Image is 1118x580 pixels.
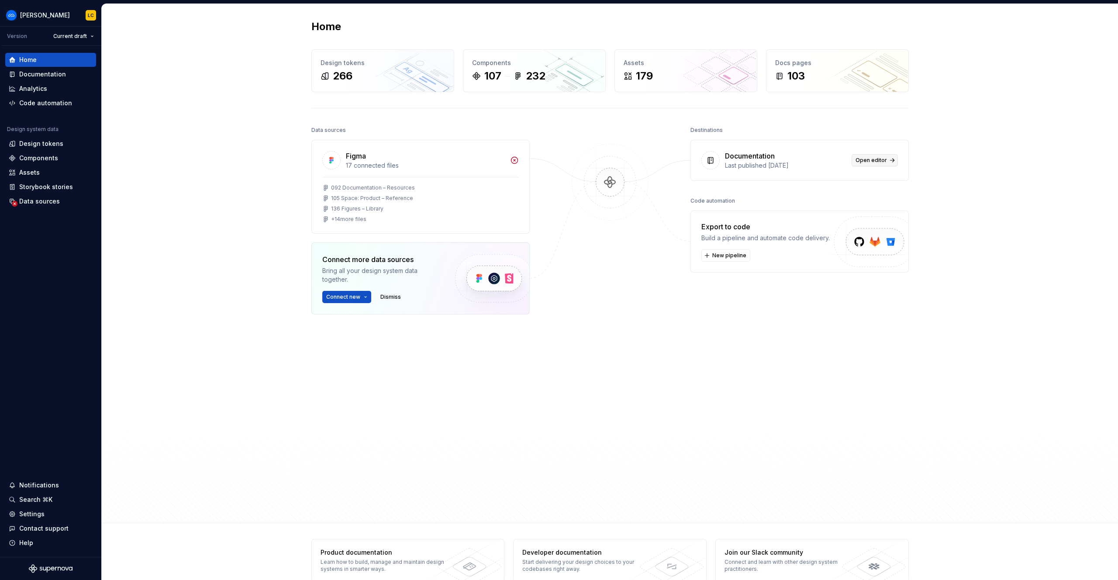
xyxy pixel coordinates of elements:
div: 136 Figures – Library [331,205,383,212]
div: Export to code [701,221,830,232]
div: Assets [624,59,748,67]
div: Destinations [690,124,723,136]
div: Documentation [19,70,66,79]
div: Product documentation [321,548,448,557]
div: Storybook stories [19,183,73,191]
span: Open editor [856,157,887,164]
div: Design tokens [19,139,63,148]
div: 266 [333,69,352,83]
a: Assets [5,166,96,180]
div: Docs pages [775,59,900,67]
a: Assets179 [614,49,757,92]
div: Join our Slack community [725,548,852,557]
div: Analytics [19,84,47,93]
a: Figma17 connected files092 Documentation – Resources105 Space: Product – Reference136 Figures – L... [311,140,530,234]
a: Data sources [5,194,96,208]
div: Documentation [725,151,775,161]
div: 092 Documentation – Resources [331,184,415,191]
span: Connect new [326,293,360,300]
div: Connect more data sources [322,254,440,265]
div: Connect and learn with other design system practitioners. [725,559,852,573]
div: Components [472,59,597,67]
button: Notifications [5,478,96,492]
div: 105 Space: Product – Reference [331,195,413,202]
div: Design tokens [321,59,445,67]
div: Figma [346,151,366,161]
button: [PERSON_NAME]LC [2,6,100,24]
span: Current draft [53,33,87,40]
button: Help [5,536,96,550]
img: 05de7b0f-0379-47c0-a4d1-3cbae06520e4.png [6,10,17,21]
div: Bring all your design system data together. [322,266,440,284]
div: Notifications [19,481,59,490]
a: Settings [5,507,96,521]
button: Connect new [322,291,371,303]
div: Contact support [19,524,69,533]
div: Data sources [311,124,346,136]
h2: Home [311,20,341,34]
a: Open editor [852,154,898,166]
svg: Supernova Logo [29,564,72,573]
div: Developer documentation [522,548,649,557]
button: Contact support [5,521,96,535]
div: Code automation [690,195,735,207]
a: Design tokens266 [311,49,454,92]
div: Last published [DATE] [725,161,846,170]
div: LC [88,12,94,19]
div: Design system data [7,126,59,133]
a: Analytics [5,82,96,96]
a: Code automation [5,96,96,110]
div: [PERSON_NAME] [20,11,70,20]
div: + 14 more files [331,216,366,223]
a: Home [5,53,96,67]
div: 179 [636,69,653,83]
div: Code automation [19,99,72,107]
div: Version [7,33,27,40]
div: Start delivering your design choices to your codebases right away. [522,559,649,573]
button: Current draft [49,30,98,42]
div: 232 [526,69,545,83]
div: Data sources [19,197,60,206]
a: Documentation [5,67,96,81]
span: Dismiss [380,293,401,300]
div: Learn how to build, manage and maintain design systems in smarter ways. [321,559,448,573]
button: New pipeline [701,249,750,262]
a: Design tokens [5,137,96,151]
div: Build a pipeline and automate code delivery. [701,234,830,242]
div: Search ⌘K [19,495,52,504]
div: Assets [19,168,40,177]
a: Components107232 [463,49,606,92]
a: Docs pages103 [766,49,909,92]
button: Dismiss [376,291,405,303]
span: New pipeline [712,252,746,259]
a: Storybook stories [5,180,96,194]
div: 17 connected files [346,161,505,170]
button: Search ⌘K [5,493,96,507]
div: Help [19,539,33,547]
div: Settings [19,510,45,518]
div: Components [19,154,58,162]
div: 107 [484,69,501,83]
div: Home [19,55,37,64]
a: Components [5,151,96,165]
div: 103 [787,69,805,83]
